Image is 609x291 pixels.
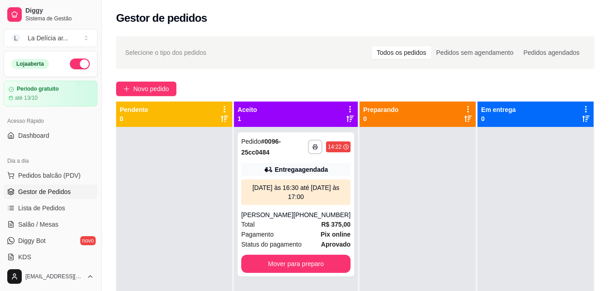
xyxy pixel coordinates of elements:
button: Mover para preparo [241,255,351,273]
p: Pendente [120,105,148,114]
div: Pedidos agendados [518,46,585,59]
a: KDS [4,250,97,264]
button: Pedidos balcão (PDV) [4,168,97,183]
strong: R$ 375,00 [322,221,351,228]
p: 0 [363,114,399,123]
span: Lista de Pedidos [18,204,65,213]
span: Sistema de Gestão [25,15,94,22]
div: La Delícia ar ... [28,34,68,43]
span: Diggy [25,7,94,15]
span: Novo pedido [133,84,169,94]
button: Alterar Status [70,58,90,69]
h2: Gestor de pedidos [116,11,207,25]
p: 0 [120,114,148,123]
div: 14:22 [328,143,341,150]
a: Período gratuitoaté 13/10 [4,81,97,107]
span: Salão / Mesas [18,220,58,229]
p: Aceito [238,105,257,114]
p: 1 [238,114,257,123]
span: L [11,34,20,43]
button: Novo pedido [116,82,176,96]
div: Dia a dia [4,154,97,168]
div: [PERSON_NAME] [241,210,293,219]
div: [PHONE_NUMBER] [293,210,351,219]
div: Todos os pedidos [372,46,431,59]
span: Diggy Bot [18,236,46,245]
span: Dashboard [18,131,49,140]
span: Pedidos balcão (PDV) [18,171,81,180]
button: [EMAIL_ADDRESS][DOMAIN_NAME] [4,266,97,287]
a: Diggy Botnovo [4,233,97,248]
div: Entrega agendada [275,165,328,174]
p: Em entrega [481,105,516,114]
a: DiggySistema de Gestão [4,4,97,25]
strong: # 0096-25cc0484 [241,138,281,156]
span: Status do pagamento [241,239,302,249]
span: Pedido [241,138,261,145]
span: KDS [18,252,31,262]
span: Total [241,219,255,229]
div: Loja aberta [11,59,49,69]
span: Selecione o tipo dos pedidos [125,48,206,58]
a: Gestor de Pedidos [4,184,97,199]
div: Acesso Rápido [4,114,97,128]
span: Gestor de Pedidos [18,187,71,196]
article: até 13/10 [15,94,38,102]
span: [EMAIL_ADDRESS][DOMAIN_NAME] [25,273,83,280]
div: [DATE] às 16:30 até [DATE] às 17:00 [245,183,347,201]
strong: Pix online [321,231,351,238]
span: plus [123,86,130,92]
p: Preparando [363,105,399,114]
p: 0 [481,114,516,123]
a: Lista de Pedidos [4,201,97,215]
a: Dashboard [4,128,97,143]
span: Pagamento [241,229,274,239]
a: Salão / Mesas [4,217,97,232]
div: Pedidos sem agendamento [431,46,518,59]
article: Período gratuito [17,86,59,92]
strong: aprovado [321,241,351,248]
button: Select a team [4,29,97,47]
